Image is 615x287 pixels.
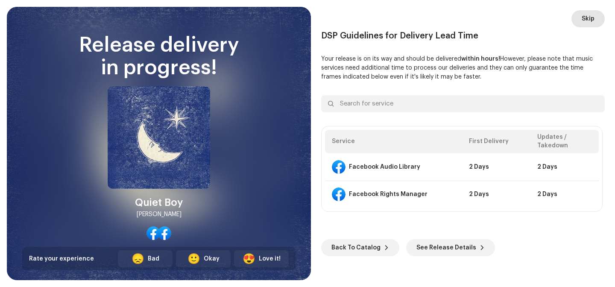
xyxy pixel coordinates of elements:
[243,254,255,264] div: 😍
[349,191,428,198] div: Facebook Rights Manager
[530,130,599,153] th: Updates / Takedown
[530,181,599,208] td: 2 Days
[137,209,182,220] div: [PERSON_NAME]
[22,34,296,79] div: Release delivery in progress!
[462,130,530,153] th: First Delivery
[321,95,605,112] input: Search for service
[321,55,605,82] p: Your release is on its way and should be delivered However, please note that music services need ...
[530,153,599,181] td: 2 Days
[349,164,420,170] div: Facebook Audio Library
[461,56,500,62] b: within hours!
[582,10,594,27] span: Skip
[29,256,94,262] span: Rate your experience
[259,255,281,264] div: Love it!
[462,181,530,208] td: 2 Days
[331,239,381,256] span: Back To Catalog
[325,130,462,153] th: Service
[204,255,220,264] div: Okay
[406,239,495,256] button: See Release Details
[132,254,144,264] div: 😞
[416,239,476,256] span: See Release Details
[108,86,210,189] img: 5d6eb977-6f2e-45d2-9c6b-bf1893ac1f21
[462,153,530,181] td: 2 Days
[571,10,605,27] button: Skip
[321,31,605,41] div: DSP Guidelines for Delivery Lead Time
[135,196,183,209] div: Quiet Boy
[187,254,200,264] div: 🙂
[321,239,399,256] button: Back To Catalog
[148,255,159,264] div: Bad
